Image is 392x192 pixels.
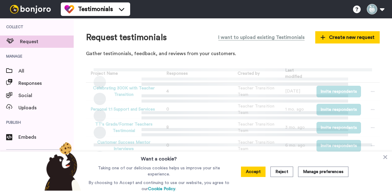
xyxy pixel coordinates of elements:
span: 8 [166,125,169,130]
button: Celebrating 300K with Teacher Transition [91,85,157,98]
span: Create new request [320,34,375,41]
button: Manage preferences [298,167,348,177]
td: 3 mo. ago [281,119,312,137]
button: Invite respondents [316,140,361,152]
span: Testimonials [78,5,113,13]
td: Teacher Transition Team [233,137,281,155]
td: 1 mo. ago [281,100,312,119]
span: Uploads [18,104,74,111]
span: Embeds [18,134,74,141]
span: Social [18,92,74,99]
th: Last modified [281,65,312,82]
button: TT's Grads/Former Teachers Testimonial [91,121,157,134]
button: Reject [270,167,293,177]
button: Customer Success Mentor Interviews [91,139,157,152]
p: Taking one of our delicious cookies helps us improve your site experience. [87,165,231,177]
th: Project Name [86,65,159,82]
h1: Request testimonials [86,33,167,42]
span: Responses [18,80,74,87]
span: Request [20,38,74,45]
img: bj-logo-header-white.svg [7,5,53,13]
span: All [18,67,74,75]
span: Responses [164,71,188,76]
button: Personal 1:1 Support and Services [91,106,155,113]
a: Cookie Policy [148,187,175,191]
span: 0 [166,107,169,111]
button: I want to upload existing Testimonials [214,31,309,44]
td: Teacher Transition Team [233,82,281,100]
td: Teacher Transition Team [233,100,281,119]
button: Invite respondents [316,86,361,97]
button: Invite respondents [316,122,361,134]
button: Invite respondents [316,104,361,115]
td: [DATE] [281,82,312,100]
button: Accept [241,167,266,177]
img: bear-with-cookie.png [39,142,84,191]
p: Gather testimonials, feedback, and reviews from your customers. [86,50,380,57]
span: 0 [166,143,169,148]
img: tm-color.svg [64,4,74,14]
button: Create new request [315,31,380,43]
span: 4 [166,89,169,93]
span: I want to upload existing Testimonials [218,34,305,41]
p: By choosing to Accept and continuing to use our website, you agree to our . [87,180,231,192]
td: Teacher Transition Team [233,119,281,137]
th: Created by [233,65,281,82]
h3: Want a cookie? [141,152,177,163]
td: 6 mo. ago [281,137,312,155]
